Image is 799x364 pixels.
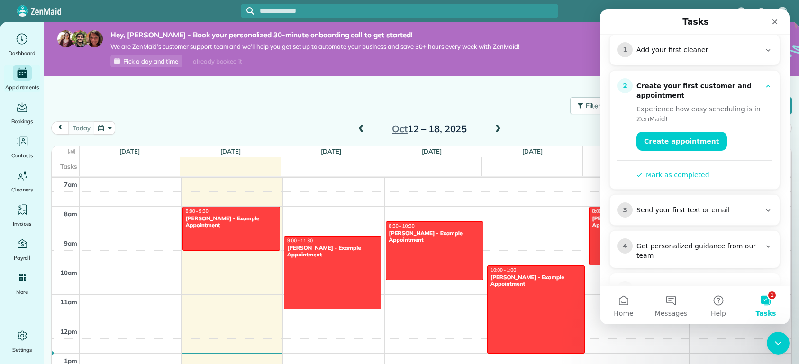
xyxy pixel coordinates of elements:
span: 8:00 - 10:00 [592,208,618,214]
div: [PERSON_NAME] - Example Appointment [490,274,582,288]
a: [DATE] [422,147,442,155]
h2: 12 – 18, 2025 [370,124,489,134]
a: [DATE] [321,147,341,155]
a: [DATE] [119,147,140,155]
span: Oct [392,123,408,135]
span: 7am [64,181,77,188]
a: Settings [4,328,40,355]
span: We are ZenMaid’s customer support team and we’ll help you get set up to automate your business an... [110,43,519,51]
span: 12pm [60,328,77,335]
img: jorge-587dff0eeaa6aab1f244e6dc62b8924c3b6ad411094392a53c71c6c4a576187d.jpg [72,30,89,47]
span: 8am [64,210,77,218]
img: maria-72a9807cf96188c08ef61303f053569d2e2a8a1cde33d635c8a3ac13582a053d.jpg [57,30,74,47]
a: Appointments [4,65,40,92]
a: Bookings [4,100,40,126]
span: 8:30 - 10:30 [389,223,415,229]
span: Settings [12,345,32,355]
a: Contacts [4,134,40,160]
div: [PERSON_NAME] - Example Appointment [592,215,684,229]
a: Filters: Default [565,97,646,114]
button: Filters: Default [570,97,646,114]
span: 9am [64,239,77,247]
a: Invoices [4,202,40,228]
span: Contacts [11,151,33,160]
svg: Focus search [246,7,254,15]
a: Pick a day and time [110,55,182,67]
span: Filters: [586,101,606,110]
span: Pick a day and time [123,57,178,65]
span: Tasks [60,163,77,170]
span: Cleaners [11,185,33,194]
span: 8:00 - 9:30 [186,208,209,214]
span: 10am [60,269,77,276]
span: Bookings [11,117,33,126]
img: michelle-19f622bdf1676172e81f8f8fba1fb50e276960ebfe0243fe18214015130c80e4.jpg [86,30,103,47]
iframe: Intercom live chat [767,332,790,355]
div: [PERSON_NAME] - Example Appointment [389,230,481,244]
a: [DATE] [220,147,241,155]
a: [DATE] [522,147,543,155]
button: today [68,121,94,134]
div: [PERSON_NAME] - Example Appointment [287,245,379,258]
span: 11am [60,298,77,306]
span: Invoices [13,219,32,228]
span: 9:00 - 11:30 [287,237,313,244]
button: prev [51,121,69,134]
a: Payroll [4,236,40,263]
div: Notifications [751,1,771,22]
span: Dashboard [9,48,36,58]
div: I already booked it [184,55,247,67]
span: More [16,287,28,297]
strong: Hey, [PERSON_NAME] - Book your personalized 30-minute onboarding call to get started! [110,30,519,40]
iframe: Intercom live chat [600,9,790,324]
span: DR [779,7,786,15]
span: 10:00 - 1:00 [490,267,516,273]
button: Focus search [241,7,254,15]
div: [PERSON_NAME] - Example Appointment [185,215,277,229]
a: Cleaners [4,168,40,194]
span: Appointments [5,82,39,92]
a: Dashboard [4,31,40,58]
span: Payroll [14,253,31,263]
